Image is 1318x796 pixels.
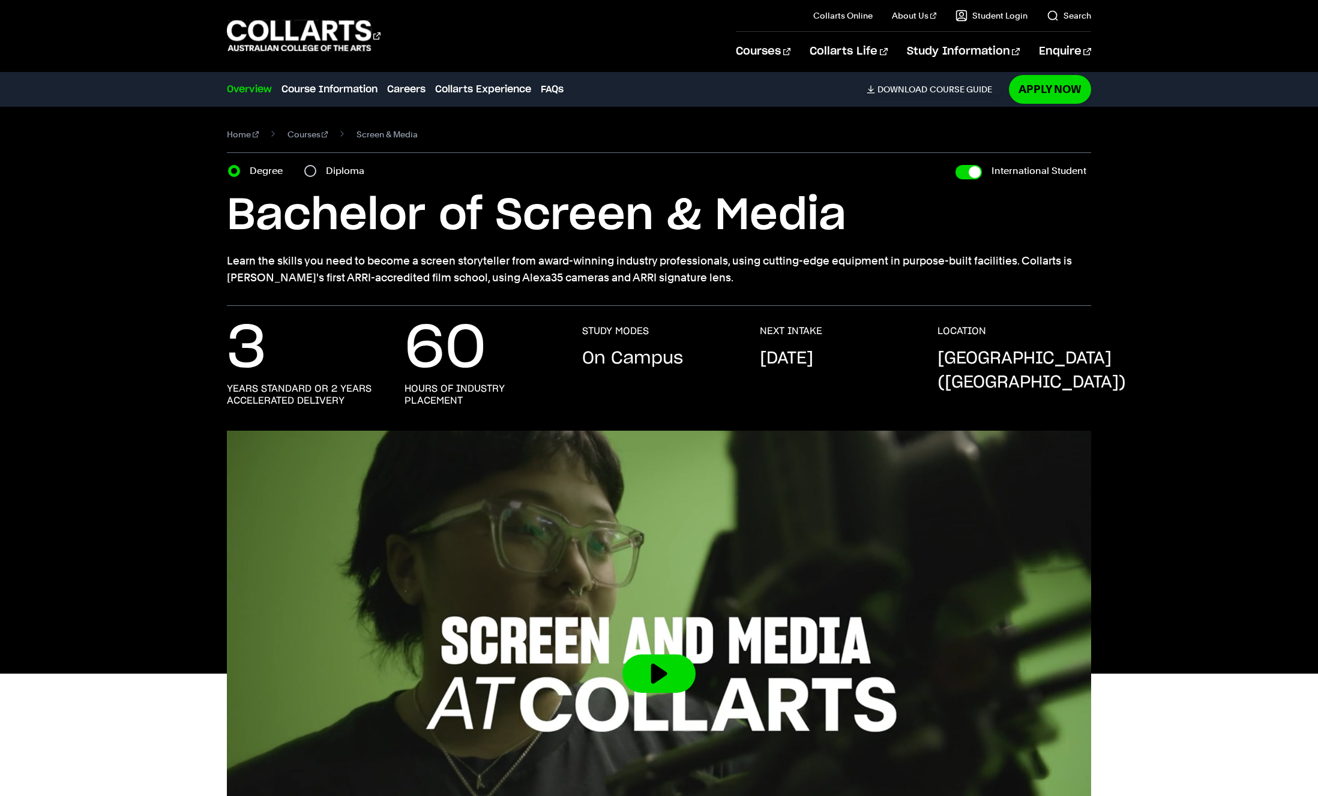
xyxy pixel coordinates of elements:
[326,163,372,179] label: Diploma
[582,347,683,371] p: On Campus
[541,82,564,97] a: FAQs
[813,10,873,22] a: Collarts Online
[937,347,1126,395] p: [GEOGRAPHIC_DATA] ([GEOGRAPHIC_DATA])
[892,10,936,22] a: About Us
[250,163,290,179] label: Degree
[1039,32,1091,71] a: Enquire
[937,325,986,337] h3: LOCATION
[227,189,1091,243] h1: Bachelor of Screen & Media
[287,126,328,143] a: Courses
[227,19,381,53] div: Go to homepage
[227,383,381,407] h3: years standard or 2 years accelerated delivery
[907,32,1020,71] a: Study Information
[1009,75,1091,103] a: Apply Now
[405,325,486,373] p: 60
[736,32,790,71] a: Courses
[955,10,1028,22] a: Student Login
[582,325,649,337] h3: STUDY MODES
[760,347,813,371] p: [DATE]
[877,84,927,95] span: Download
[760,325,822,337] h3: NEXT INTAKE
[387,82,426,97] a: Careers
[405,383,558,407] h3: hours of industry placement
[810,32,887,71] a: Collarts Life
[1047,10,1091,22] a: Search
[867,84,1002,95] a: DownloadCourse Guide
[227,126,259,143] a: Home
[227,325,266,373] p: 3
[357,126,418,143] span: Screen & Media
[227,82,272,97] a: Overview
[992,163,1086,179] label: International Student
[435,82,531,97] a: Collarts Experience
[281,82,378,97] a: Course Information
[227,253,1091,286] p: Learn the skills you need to become a screen storyteller from award-winning industry professional...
